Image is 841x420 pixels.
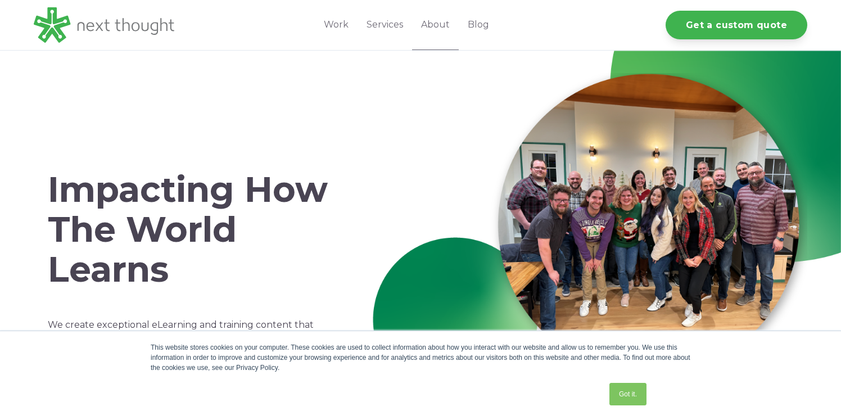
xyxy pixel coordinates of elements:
[48,168,328,291] span: Impacting How The World Learns
[666,11,807,39] a: Get a custom quote
[151,342,690,373] div: This website stores cookies on your computer. These cookies are used to collect information about...
[48,319,314,345] span: We create exceptional eLearning and training content that prepares people and organizations for t...
[609,383,646,405] a: Got it.
[34,7,174,43] img: LG - NextThought Logo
